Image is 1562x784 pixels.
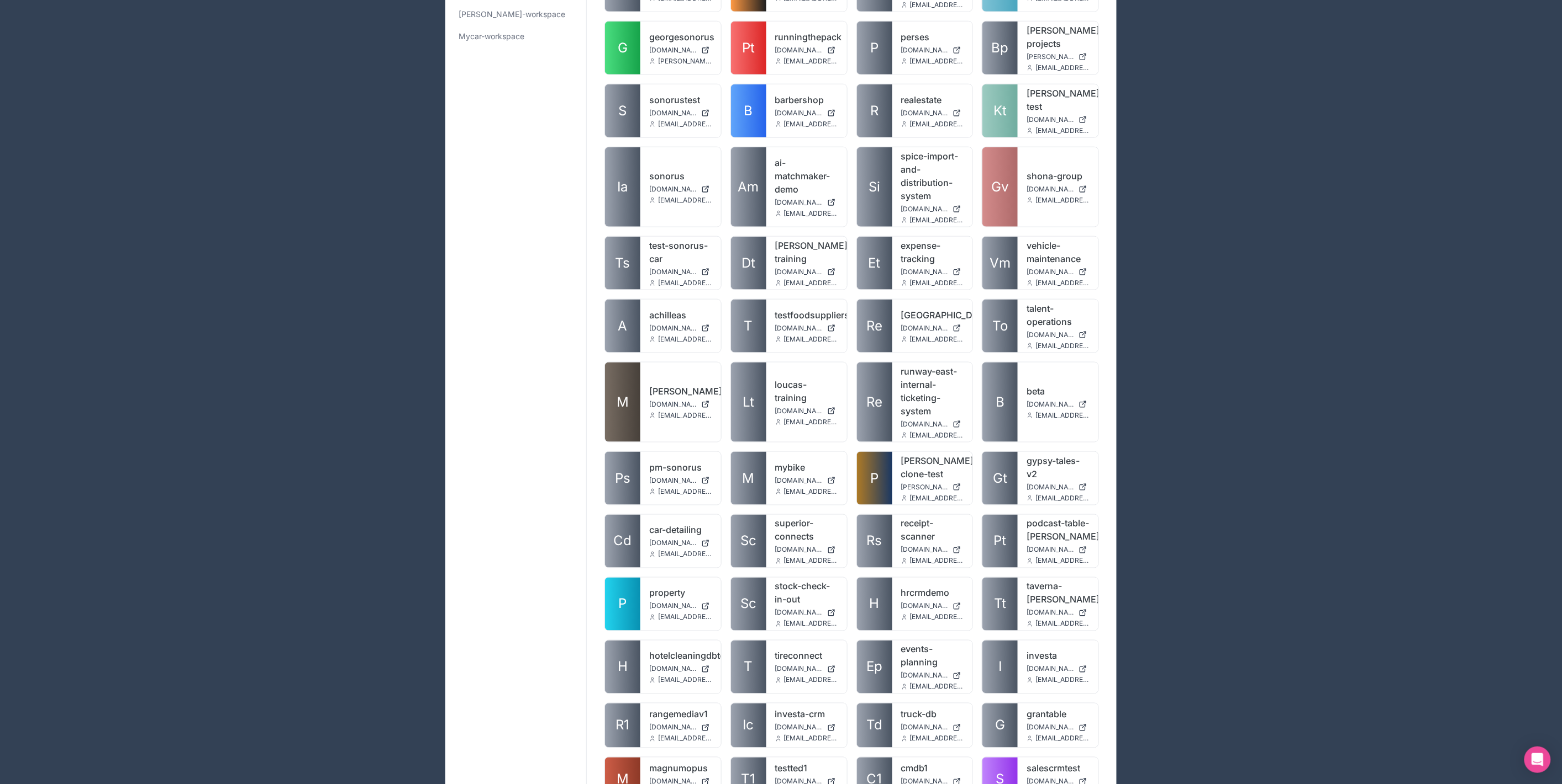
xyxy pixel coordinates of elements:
span: Kt [993,102,1007,120]
span: [EMAIL_ADDRESS][DOMAIN_NAME] [910,613,964,622]
span: [DOMAIN_NAME] [649,109,697,118]
a: hotelcleaningdbted [649,649,712,663]
a: Re [857,300,892,353]
span: [DOMAIN_NAME] [1027,665,1074,674]
span: Re [866,393,882,411]
a: georgesonorus [649,30,712,44]
a: vehicle-maintenance [1027,239,1090,265]
a: Am [731,147,766,227]
span: [DOMAIN_NAME] [775,198,823,207]
span: [EMAIL_ADDRESS][DOMAIN_NAME] [784,120,838,129]
span: G [618,39,628,57]
a: [DOMAIN_NAME] [901,268,964,276]
a: testfoodsuppliers [775,308,838,322]
span: [PERSON_NAME][DOMAIN_NAME] [901,483,949,492]
span: [EMAIL_ADDRESS][DOMAIN_NAME] [658,613,712,622]
span: [DOMAIN_NAME] [901,602,949,611]
span: [EMAIL_ADDRESS][DOMAIN_NAME] [658,550,712,559]
span: Sc [740,532,756,550]
a: test-sonorus-car [649,239,712,265]
a: [DOMAIN_NAME] [649,476,712,485]
a: Re [857,362,892,442]
span: [EMAIL_ADDRESS][DOMAIN_NAME] [784,335,838,344]
span: [DOMAIN_NAME] [901,723,949,732]
a: truck-db [901,708,964,721]
span: [DOMAIN_NAME] [649,476,697,485]
span: [DOMAIN_NAME] [775,665,823,674]
span: Pt [994,532,1007,550]
a: loucas-training [775,378,838,404]
span: [DOMAIN_NAME] [901,268,949,276]
span: P [619,595,627,613]
span: Rs [867,532,882,550]
span: Td [866,717,882,734]
span: [DOMAIN_NAME][PERSON_NAME] [1027,546,1074,554]
span: [EMAIL_ADDRESS][DOMAIN_NAME] [1035,676,1090,685]
span: [DOMAIN_NAME] [775,546,823,554]
span: [EMAIL_ADDRESS][DOMAIN_NAME] [784,279,838,287]
span: [PERSON_NAME][EMAIL_ADDRESS][DOMAIN_NAME] [658,57,712,66]
a: R [857,84,892,137]
a: [DOMAIN_NAME] [775,46,838,55]
span: [DOMAIN_NAME] [1027,115,1074,124]
a: [DOMAIN_NAME] [649,723,712,732]
span: [EMAIL_ADDRESS][DOMAIN_NAME] [784,557,838,566]
span: Ia [618,178,628,196]
span: [DOMAIN_NAME] [649,268,697,276]
span: [DOMAIN_NAME] [649,602,697,611]
span: [EMAIL_ADDRESS][DOMAIN_NAME] [784,676,838,685]
a: [DOMAIN_NAME] [649,324,712,333]
span: Lt [743,393,754,411]
a: [DOMAIN_NAME] [901,205,964,214]
a: Lt [731,362,766,442]
a: Et [857,237,892,290]
a: investa-crm [775,708,838,721]
span: [EMAIL_ADDRESS][DOMAIN_NAME] [1035,342,1090,350]
span: [EMAIL_ADDRESS][DOMAIN_NAME] [1035,63,1090,72]
span: [DOMAIN_NAME] [775,324,823,333]
a: [PERSON_NAME] [649,385,712,398]
a: [DOMAIN_NAME] [901,602,964,611]
a: investa [1027,649,1090,663]
span: Tt [994,595,1006,613]
a: [DOMAIN_NAME] [1027,723,1090,732]
span: Dt [741,254,755,272]
a: H [857,578,892,631]
a: Sc [731,515,766,568]
a: [DOMAIN_NAME] [1027,115,1090,124]
a: Kt [982,84,1018,137]
a: [DOMAIN_NAME] [1027,330,1090,339]
a: P [857,22,892,74]
a: [DOMAIN_NAME] [649,665,712,674]
span: [EMAIL_ADDRESS][DOMAIN_NAME] [910,682,964,691]
span: [EMAIL_ADDRESS][DOMAIN_NAME] [658,196,712,205]
a: [GEOGRAPHIC_DATA] [901,308,964,322]
a: Bp [982,22,1018,74]
a: receipt-scanner [901,517,964,543]
span: B [744,102,753,120]
span: [EMAIL_ADDRESS][DOMAIN_NAME] [910,557,964,566]
span: [EMAIL_ADDRESS][DOMAIN_NAME] [910,120,964,129]
a: B [982,362,1018,442]
span: [EMAIL_ADDRESS][DOMAIN_NAME] [784,734,838,743]
span: H [870,595,880,613]
a: [DOMAIN_NAME] [649,109,712,118]
a: rangemediav1 [649,708,712,721]
span: [DOMAIN_NAME] [649,665,697,674]
span: [DOMAIN_NAME] [1027,268,1074,276]
span: [EMAIL_ADDRESS][DOMAIN_NAME] [784,418,838,426]
span: [DOMAIN_NAME] [649,723,697,732]
a: [DOMAIN_NAME] [649,185,712,194]
span: Ic [743,717,754,734]
span: T [744,658,753,676]
a: podcast-table-[PERSON_NAME] [1027,517,1090,543]
a: [DOMAIN_NAME][PERSON_NAME] [1027,609,1090,617]
span: Si [869,178,880,196]
a: [DOMAIN_NAME] [901,420,964,429]
span: M [743,470,755,487]
span: [EMAIL_ADDRESS][DOMAIN_NAME] [910,734,964,743]
a: M [605,362,640,442]
span: [DOMAIN_NAME] [901,546,949,554]
span: [EMAIL_ADDRESS][DOMAIN_NAME] [658,120,712,129]
a: Ts [605,237,640,290]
